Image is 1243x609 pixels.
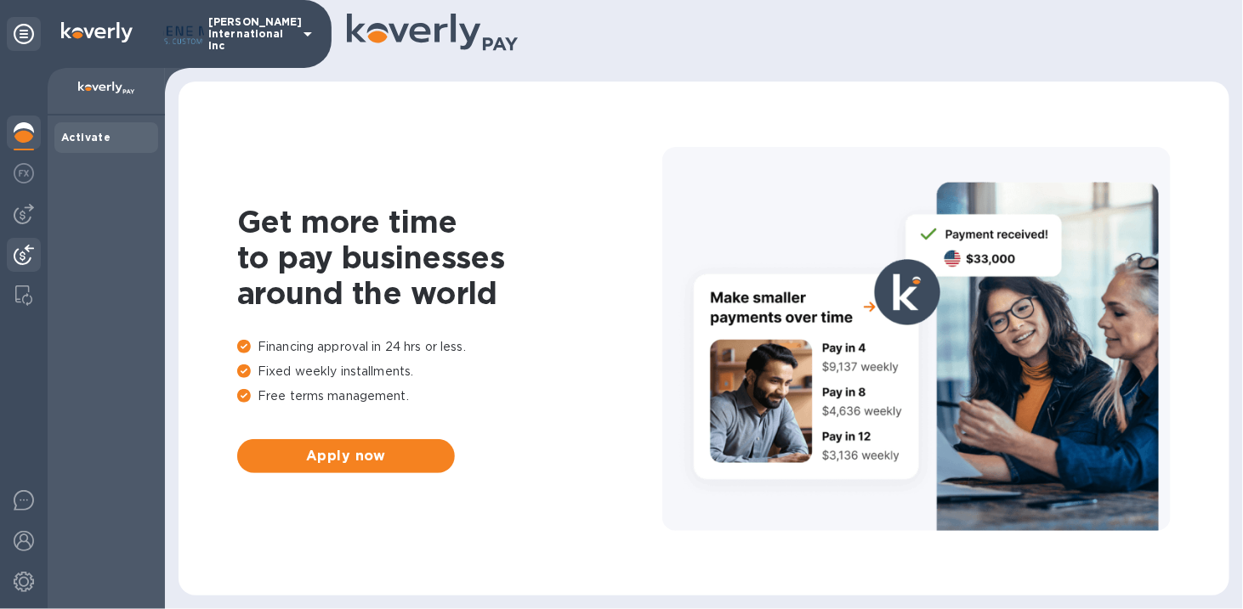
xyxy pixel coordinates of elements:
p: Fixed weekly installments. [237,363,662,381]
p: Financing approval in 24 hrs or less. [237,338,662,356]
button: Apply now [237,439,455,473]
img: Foreign exchange [14,163,34,183]
b: Activate [61,131,111,144]
span: Apply now [251,446,441,466]
div: Unpin categories [7,17,41,51]
p: Free terms management. [237,387,662,405]
h1: Get more time to pay businesses around the world [237,204,662,311]
img: Logo [61,22,133,42]
p: [PERSON_NAME] International Inc [208,16,293,52]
